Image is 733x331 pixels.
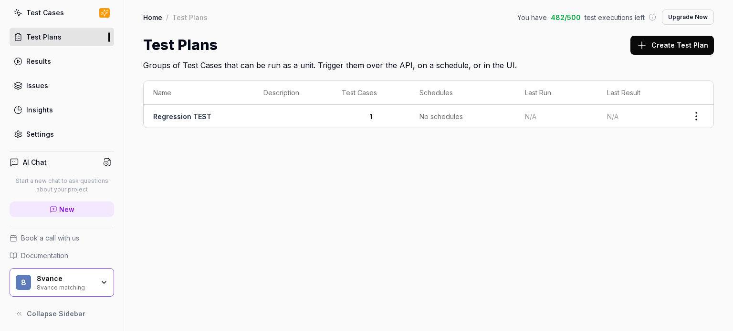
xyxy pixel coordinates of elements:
th: Schedules [410,81,515,105]
a: Insights [10,100,114,119]
h2: Groups of Test Cases that can be run as a unit. Trigger them over the API, on a schedule, or in t... [143,56,714,71]
span: N/A [607,112,618,120]
span: Book a call with us [21,233,79,243]
div: Test Cases [26,8,64,18]
span: N/A [525,112,536,120]
div: Test Plans [26,32,62,42]
button: Create Test Plan [630,36,714,55]
a: Home [143,12,162,22]
a: Issues [10,76,114,95]
span: 8 [16,275,31,290]
th: Name [144,81,254,105]
span: No schedules [419,111,463,121]
span: You have [517,12,547,22]
th: Last Run [515,81,597,105]
a: Results [10,52,114,70]
div: Test Plans [172,12,208,22]
span: New [59,204,74,214]
h4: AI Chat [23,157,47,167]
span: Collapse Sidebar [27,309,85,319]
a: Documentation [10,251,114,261]
th: Description [254,81,332,105]
button: 88vance8vance matching [10,268,114,297]
a: Test Plans [10,28,114,46]
div: / [166,12,168,22]
button: Collapse Sidebar [10,304,114,323]
th: Last Result [597,81,679,105]
div: Settings [26,129,54,139]
p: Start a new chat to ask questions about your project [10,177,114,194]
span: test executions left [585,12,645,22]
div: 8vance matching [37,283,94,291]
div: Issues [26,80,48,90]
a: Test Cases [10,3,114,22]
span: 482 / 500 [551,12,581,22]
h1: Test Plans [143,34,218,56]
span: 1 [370,112,373,120]
div: 8vance [37,274,94,283]
a: Settings [10,125,114,143]
a: New [10,201,114,217]
a: Book a call with us [10,233,114,243]
a: Regression TEST [153,112,211,120]
button: Upgrade Now [662,10,714,25]
span: Documentation [21,251,68,261]
div: Insights [26,105,53,115]
div: Results [26,56,51,66]
th: Test Cases [332,81,410,105]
